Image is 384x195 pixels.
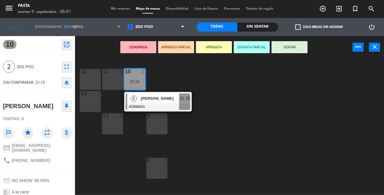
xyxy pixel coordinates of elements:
a: mail_outline[EMAIL_ADDRESS][DOMAIN_NAME] [3,143,72,153]
button: fullscreen [61,61,72,72]
span: NO SHOW: 80 PEN [12,178,49,183]
div: 12 [80,69,81,74]
button: ARRIBADA PARCIAL [158,41,194,53]
div: [PERSON_NAME] [3,101,53,111]
span: Disponibilidad [163,7,191,11]
span: [PHONE_NUMBER] [12,158,50,163]
i: add_circle_outline [319,5,326,12]
button: eject [61,77,72,88]
div: 4 [119,69,123,74]
i: repeat [42,127,52,138]
i: attach_money [61,127,72,138]
i: menu [4,4,13,13]
button: SENTADA PARCIAL [234,41,270,53]
i: mail_outline [3,144,10,151]
span: 2 [3,61,15,73]
button: ARRIBADA [196,41,232,53]
i: outlined_flag [3,127,14,138]
span: [EMAIL_ADDRESS][DOMAIN_NAME] [12,143,72,153]
i: search [368,5,375,12]
span: Mapa de mesas [133,7,163,11]
span: Mis reservas [108,7,133,11]
i: power_input [355,43,362,50]
i: credit_card [3,177,10,184]
div: 2 [164,113,167,119]
span: A la carte [12,190,29,194]
button: close [369,43,380,52]
div: 4 [119,113,123,119]
span: 10 [3,40,16,49]
i: star [22,127,33,138]
div: Sin sentar [237,23,278,32]
span: 21:15 [36,80,45,85]
i: eject [63,79,70,86]
span: Lista de Espera [191,7,221,11]
i: close [371,43,378,50]
i: fullscreen [63,63,70,70]
i: turned_in_not [352,5,359,12]
div: 14 [80,91,81,96]
button: DEMORADA [120,41,156,53]
span: [PERSON_NAME] [141,95,179,102]
span: 21:15 [180,95,190,102]
i: open_in_new [63,41,70,48]
span: Pre-acceso [221,7,243,11]
button: open_in_new [61,39,72,50]
div: 21:15 [124,80,145,84]
div: martes 9. septiembre - 20:51 [18,9,71,15]
button: menu [4,4,13,15]
div: 3 [164,158,167,163]
div: 2 [142,69,145,74]
span: Cena [73,25,83,29]
button: power_input [352,43,364,52]
span: SIN CONFIRMAR [3,80,34,85]
label: Solo mesas sin asignar [295,24,343,30]
div: 4 [97,69,101,74]
span: Tarjetas de regalo [243,7,276,11]
span: 2DO PISO [135,25,153,29]
span: 2 [131,96,137,102]
i: exit_to_app [335,5,343,12]
div: 2 [97,91,101,96]
div: Visitas: 0 [3,114,72,124]
div: Todas [196,23,237,32]
span: 2DO PISO [17,63,58,70]
span: check_box_outline_blank [295,24,301,30]
i: power_settings_new [368,23,375,31]
i: arrow_drop_down [51,23,58,31]
button: SENTAR [271,41,307,53]
i: phone [3,157,10,164]
div: Pasta [18,3,71,9]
